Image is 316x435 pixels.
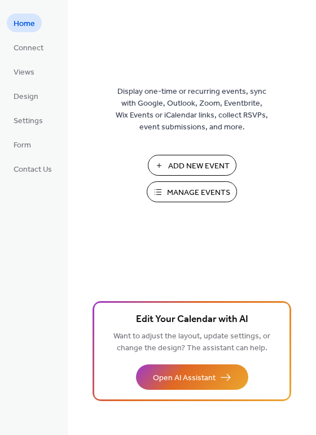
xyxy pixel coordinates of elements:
a: Views [7,62,41,81]
span: Edit Your Calendar with AI [136,312,248,328]
span: Views [14,67,34,79]
span: Contact Us [14,164,52,176]
span: Display one-time or recurring events, sync with Google, Outlook, Zoom, Eventbrite, Wix Events or ... [116,86,268,133]
span: Add New Event [168,160,230,172]
span: Home [14,18,35,30]
span: Settings [14,115,43,127]
button: Manage Events [147,181,237,202]
span: Design [14,91,38,103]
button: Add New Event [148,155,236,176]
span: Manage Events [167,187,230,199]
button: Open AI Assistant [136,364,248,390]
a: Contact Us [7,159,59,178]
a: Form [7,135,38,154]
a: Connect [7,38,50,56]
a: Design [7,86,45,105]
span: Open AI Assistant [153,372,216,384]
span: Form [14,140,31,151]
a: Settings [7,111,50,129]
a: Home [7,14,42,32]
span: Want to adjust the layout, update settings, or change the design? The assistant can help. [113,329,270,356]
span: Connect [14,42,43,54]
